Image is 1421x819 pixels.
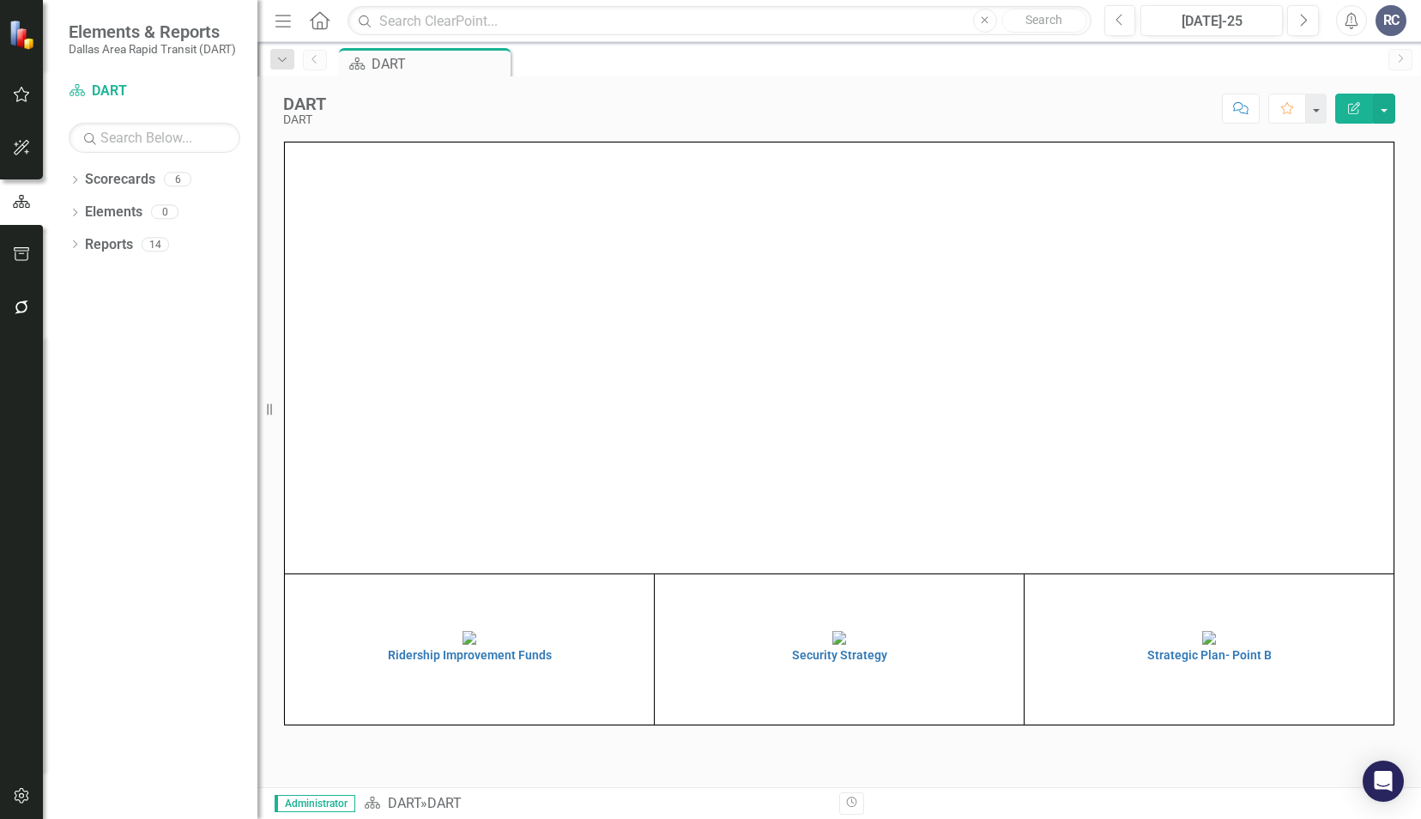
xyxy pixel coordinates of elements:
a: DART [69,82,240,101]
div: DART [372,53,506,75]
div: DART [283,94,326,113]
div: DART [427,795,462,811]
button: Search [1001,9,1087,33]
img: mceclip4%20v3.png [1202,631,1216,645]
img: mceclip1%20v4.png [463,631,476,645]
span: Search [1025,13,1062,27]
div: » [364,794,826,814]
div: Open Intercom Messenger [1363,761,1404,802]
a: Elements [85,203,142,222]
a: Scorecards [85,170,155,190]
a: Security Strategy [659,629,1019,662]
h4: Strategic Plan- Point B [1029,649,1389,662]
a: Strategic Plan- Point B [1029,629,1389,662]
img: ClearPoint Strategy [9,20,39,50]
span: Elements & Reports [69,21,236,42]
img: mceclip2%20v4.png [832,631,846,645]
h4: Security Strategy [659,649,1019,662]
a: Reports [85,235,133,255]
div: 14 [142,237,169,252]
a: DART [388,795,420,811]
div: DART [283,113,326,126]
button: RC [1376,5,1406,36]
div: 6 [164,173,191,187]
div: [DATE]-25 [1146,11,1277,32]
h4: Ridership Improvement Funds [289,649,650,662]
button: [DATE]-25 [1140,5,1283,36]
input: Search Below... [69,123,240,153]
span: Administrator [275,795,355,812]
small: Dallas Area Rapid Transit (DART) [69,42,236,56]
a: Ridership Improvement Funds [289,629,650,662]
input: Search ClearPoint... [348,6,1091,36]
div: 0 [151,205,178,220]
